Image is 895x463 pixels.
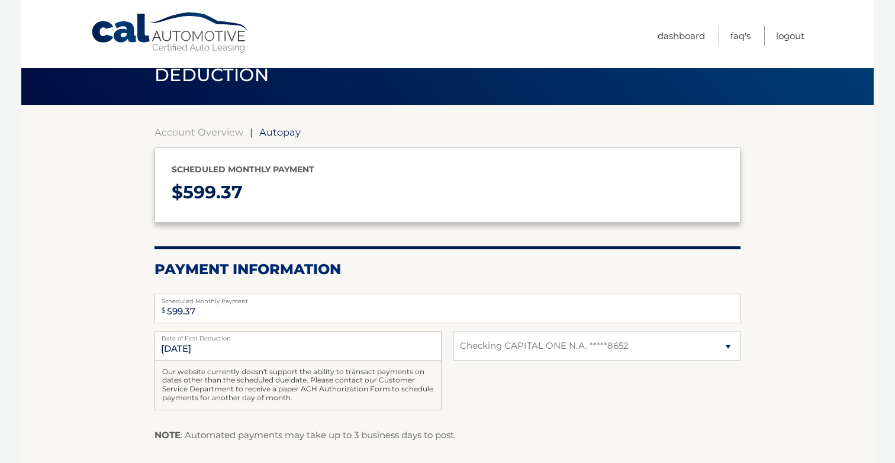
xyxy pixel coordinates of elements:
[154,331,442,361] input: Payment Date
[172,162,723,177] p: Scheduled monthly payment
[154,331,442,340] label: Date of First Deduction
[154,294,741,323] input: Payment Amount
[154,294,741,303] label: Scheduled Monthly Payment
[154,429,181,441] strong: NOTE
[250,126,253,138] span: |
[158,297,169,324] span: $
[658,26,705,46] a: Dashboard
[730,26,751,46] a: FAQ's
[259,126,301,138] span: Autopay
[154,361,442,410] div: Our website currently doesn't support the ability to transact payments on dates other than the sc...
[91,12,250,54] a: Cal Automotive
[154,427,456,443] p: : Automated payments may take up to 3 business days to post.
[776,26,804,46] a: Logout
[154,126,243,138] a: Account Overview
[183,181,243,203] span: 599.37
[172,177,723,208] p: $
[154,261,741,278] h2: Payment Information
